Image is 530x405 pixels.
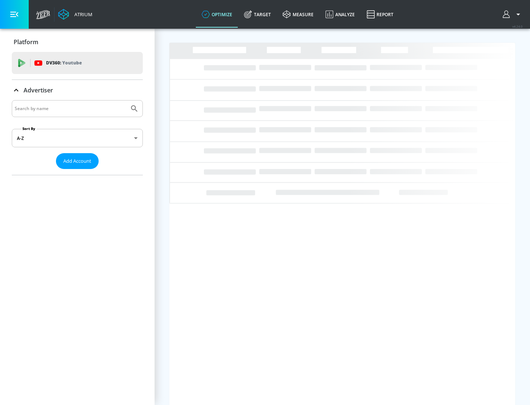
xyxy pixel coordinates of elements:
[46,59,82,67] p: DV360:
[12,129,143,147] div: A-Z
[12,100,143,175] div: Advertiser
[63,157,91,165] span: Add Account
[512,24,523,28] span: v 4.24.0
[277,1,319,28] a: measure
[71,11,92,18] div: Atrium
[12,169,143,175] nav: list of Advertiser
[319,1,361,28] a: Analyze
[12,52,143,74] div: DV360: Youtube
[21,126,37,131] label: Sort By
[196,1,238,28] a: optimize
[62,59,82,67] p: Youtube
[12,80,143,101] div: Advertiser
[15,104,126,113] input: Search by name
[361,1,399,28] a: Report
[56,153,99,169] button: Add Account
[24,86,53,94] p: Advertiser
[58,9,92,20] a: Atrium
[12,32,143,52] div: Platform
[238,1,277,28] a: Target
[14,38,38,46] p: Platform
